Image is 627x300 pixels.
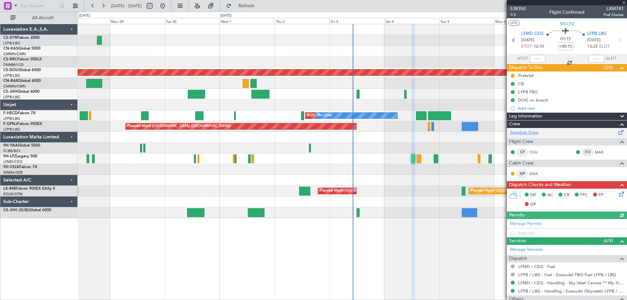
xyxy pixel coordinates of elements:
[547,192,553,198] span: AC
[510,5,526,12] span: 538350
[3,192,23,197] a: EDLW/DTM
[3,52,26,56] a: GMMN/CMN
[521,43,532,50] span: ETOT
[518,97,548,103] div: DOG on board
[3,79,41,83] a: CN-RAKGlobal 6000
[3,187,16,191] span: LX-INB
[165,18,219,24] div: Tue 30
[518,73,534,78] div: Prebrief
[603,12,624,18] span: Pref Charter
[606,55,617,62] span: ALDT
[582,149,593,156] div: FO
[3,165,37,169] a: 9H-VSLKFalcon 7X
[494,18,549,24] div: Mon 6
[275,18,330,24] div: Thu 2
[518,288,624,294] a: LFPB / LBG - Handling - ExecuJet (Skyvalet) LFPB / LBG
[3,57,17,61] span: CS-RRC
[3,90,17,94] span: CS-JHH
[508,20,520,26] button: UTC
[330,18,384,24] div: Fri 3
[3,165,19,169] span: 9H-VSLK
[3,90,40,94] a: CS-JHHGlobal 6000
[509,255,527,262] span: Dispatch
[3,149,21,153] a: FCBB/BZV
[3,47,18,51] span: CN-KAS
[603,64,613,71] span: (3/4)
[3,208,29,212] span: CS-JHH (SUB)
[564,192,570,198] span: CR
[530,192,537,198] span: MF
[17,16,69,20] span: All Aircraft
[439,18,494,24] div: Sun 5
[595,149,609,155] a: MAX
[510,12,526,18] span: 1/3
[3,154,16,158] span: 9H-LPZ
[3,122,42,126] a: F-GPNJFalcon 900EX
[219,18,274,24] div: Wed 1
[3,111,36,115] a: F-HECDFalcon 7X
[317,111,332,120] div: No Crew
[3,95,20,100] a: LFPB/LBG
[3,62,24,67] a: DNMM/LOS
[518,81,524,87] div: CB
[3,73,20,78] a: LFPB/LBG
[3,84,26,89] a: GMMN/CMN
[518,264,555,269] a: LFMD / CEQ - Fuel
[3,154,37,158] a: 9H-LPZLegacy 500
[3,68,41,72] a: CS-DOUGlobal 6500
[3,144,18,148] span: 9H-YAA
[3,208,51,212] a: CS-JHH (SUB)Global 6000
[529,171,544,177] a: SMA
[111,3,142,9] span: [DATE] - [DATE]
[3,116,20,121] a: LFPB/LBG
[3,159,22,164] a: LFMD/CEQ
[587,43,598,50] span: 13:25
[518,280,624,286] a: LFMD / CEQ - Handling - Sky Valet Cannes ** My Handling**LFMD / CEQ
[599,192,603,198] span: FP
[534,43,544,50] span: 12:10
[3,187,55,191] a: LX-INBFalcon 900EX EASy II
[110,18,165,24] div: Mon 29
[509,160,534,167] span: Cabin Crew
[3,79,19,83] span: CN-RAK
[223,1,262,11] button: Refresh
[3,57,42,61] a: CS-RRCFalcon 900LX
[7,13,71,23] button: All Aircraft
[521,37,535,43] span: [DATE]
[471,186,573,196] div: Planned Maint [GEOGRAPHIC_DATA] ([GEOGRAPHIC_DATA])
[560,36,571,42] span: 01:15
[560,21,574,27] span: 9H-LPZ
[55,18,110,24] div: Sun 28
[518,272,616,277] a: LFPB / LBG - Fuel - ExecuJet FBO Fuel LFPB / LBG
[517,149,528,156] div: CP
[587,37,601,43] span: [DATE]
[518,105,624,111] div: Add new
[3,36,17,40] span: CS-DTR
[509,237,526,245] span: Services
[79,13,90,19] div: [DATE]
[220,13,232,19] div: [DATE]
[127,121,230,131] div: Planned Maint [GEOGRAPHIC_DATA] ([GEOGRAPHIC_DATA])
[603,237,613,244] span: (4/4)
[3,111,18,115] span: F-HECD
[603,5,624,12] span: LXM781
[3,41,20,46] a: LFPB/LBG
[521,31,543,37] span: LFMD CEQ
[529,149,544,155] a: CGU
[320,186,382,196] div: Planned Maint [GEOGRAPHIC_DATA]
[509,181,571,189] span: Dispatch Checks and Weather
[530,201,536,208] span: DP
[307,111,376,120] div: AOG Maint Paris ([GEOGRAPHIC_DATA])
[233,4,260,8] span: Refresh
[3,144,40,148] a: 9H-YAAGlobal 5000
[3,68,19,72] span: CS-DOU
[509,64,542,71] span: Dispatch To-Dos
[3,170,23,175] a: WMSA/SZB
[518,89,538,95] div: LFPB FBO
[509,113,542,120] span: Leg Information
[517,170,528,177] div: ISP
[3,122,17,126] span: F-GPNJ
[20,1,57,11] input: Trip Number
[3,36,40,40] a: CS-DTRFalcon 2000
[549,9,585,16] div: Flight Confirmed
